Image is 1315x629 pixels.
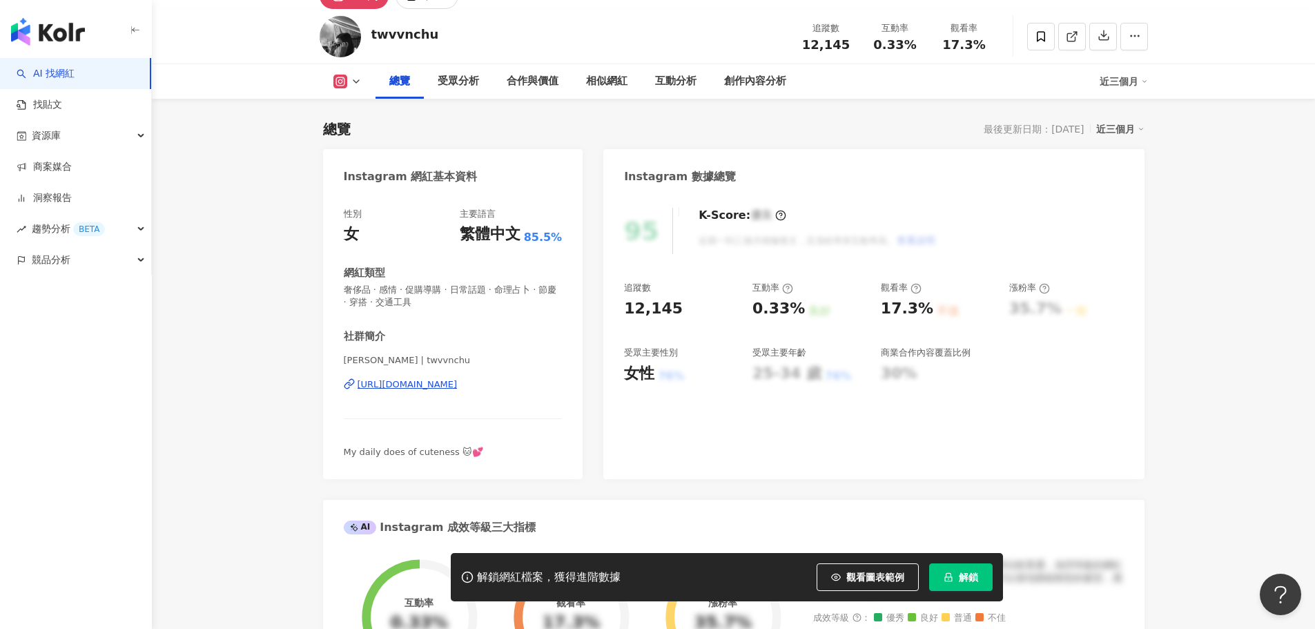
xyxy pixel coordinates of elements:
div: 受眾分析 [438,73,479,90]
div: 互動率 [869,21,922,35]
div: 觀看率 [556,597,585,608]
span: 趨勢分析 [32,213,105,244]
span: lock [944,572,953,582]
div: K-Score : [699,208,786,223]
button: 觀看圖表範例 [817,563,919,591]
div: 最後更新日期：[DATE] [984,124,1084,135]
div: 女性 [624,363,654,385]
div: 近三個月 [1100,70,1148,93]
span: rise [17,224,26,234]
div: 互動率 [752,282,793,294]
div: BETA [73,222,105,236]
div: 性別 [344,208,362,220]
div: AI [344,521,377,534]
div: 女 [344,224,359,245]
a: 洞察報告 [17,191,72,205]
span: 12,145 [802,37,850,52]
a: searchAI 找網紅 [17,67,75,81]
div: twvvnchu [371,26,439,43]
span: 普通 [942,613,972,623]
span: 85.5% [524,230,563,245]
div: 主要語言 [460,208,496,220]
div: 成效等級 ： [813,613,1124,623]
div: 社群簡介 [344,329,385,344]
div: 漲粉率 [1009,282,1050,294]
span: 不佳 [975,613,1006,623]
div: 合作與價值 [507,73,558,90]
div: 互動分析 [655,73,697,90]
span: 競品分析 [32,244,70,275]
div: 商業合作內容覆蓋比例 [881,347,971,359]
span: 良好 [908,613,938,623]
div: 總覽 [389,73,410,90]
div: 繁體中文 [460,224,520,245]
div: 受眾主要年齡 [752,347,806,359]
span: 解鎖 [959,572,978,583]
div: 受眾主要性別 [624,347,678,359]
div: 觀看率 [938,21,991,35]
span: 0.33% [873,38,916,52]
button: 解鎖 [929,563,993,591]
div: 解鎖網紅檔案，獲得進階數據 [477,570,621,585]
div: 網紅類型 [344,266,385,280]
div: Instagram 成效等級三大指標 [344,520,536,535]
span: [PERSON_NAME] | twvvnchu [344,354,563,367]
span: 觀看圖表範例 [846,572,904,583]
div: 追蹤數 [624,282,651,294]
div: 追蹤數 [800,21,853,35]
div: 相似網紅 [586,73,627,90]
div: 互動率 [405,597,434,608]
div: Instagram 數據總覽 [624,169,736,184]
span: 奢侈品 · 感情 · 促購導購 · 日常話題 · 命理占卜 · 節慶 · 穿搭 · 交通工具 [344,284,563,309]
div: 漲粉率 [708,597,737,608]
div: 近三個月 [1096,120,1144,138]
div: Instagram 網紅基本資料 [344,169,478,184]
span: 17.3% [942,38,985,52]
a: 商案媒合 [17,160,72,174]
div: 觀看率 [881,282,922,294]
span: 資源庫 [32,120,61,151]
div: [URL][DOMAIN_NAME] [358,378,458,391]
div: 17.3% [881,298,933,320]
img: KOL Avatar [320,16,361,57]
div: 創作內容分析 [724,73,786,90]
img: logo [11,18,85,46]
div: 總覽 [323,119,351,139]
div: 0.33% [752,298,805,320]
a: 找貼文 [17,98,62,112]
a: [URL][DOMAIN_NAME] [344,378,563,391]
span: My daily does of cuteness 🐱💕 [344,447,483,457]
div: 12,145 [624,298,683,320]
span: 優秀 [874,613,904,623]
